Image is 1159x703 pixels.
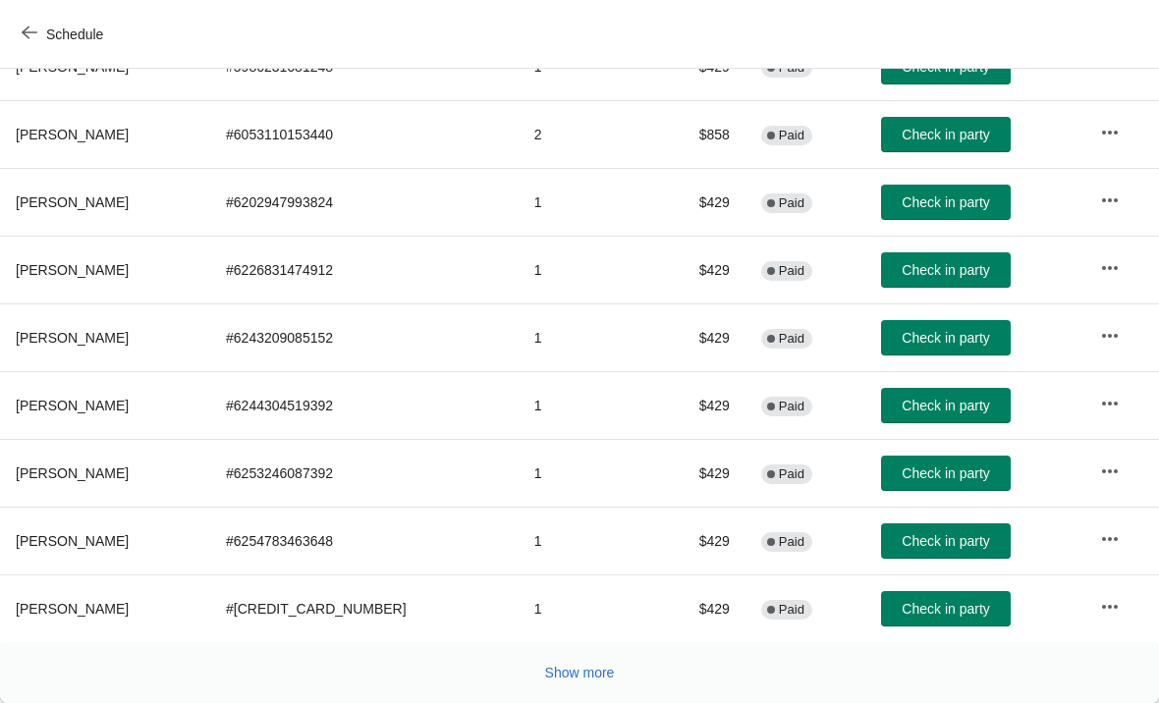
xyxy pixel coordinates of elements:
span: Show more [545,665,615,680]
td: $429 [655,371,745,439]
td: $429 [655,574,745,642]
td: # 6244304519392 [210,371,519,439]
td: $429 [655,236,745,303]
span: Paid [779,534,804,550]
span: [PERSON_NAME] [16,194,129,210]
span: Paid [779,466,804,482]
span: Check in party [902,262,989,278]
td: $429 [655,303,745,371]
button: Check in party [881,320,1011,355]
td: # 6226831474912 [210,236,519,303]
td: $429 [655,507,745,574]
span: Check in party [902,398,989,413]
td: 1 [519,439,655,507]
span: Paid [779,128,804,143]
span: [PERSON_NAME] [16,262,129,278]
span: [PERSON_NAME] [16,127,129,142]
span: [PERSON_NAME] [16,398,129,413]
button: Check in party [881,523,1011,559]
span: Paid [779,331,804,347]
span: Paid [779,263,804,279]
td: # 6202947993824 [210,168,519,236]
span: Schedule [46,27,103,42]
span: Paid [779,602,804,618]
span: [PERSON_NAME] [16,533,129,549]
td: $429 [655,168,745,236]
span: Paid [779,399,804,414]
td: # 6254783463648 [210,507,519,574]
button: Check in party [881,185,1011,220]
td: 1 [519,303,655,371]
td: # 6243209085152 [210,303,519,371]
span: [PERSON_NAME] [16,601,129,617]
span: Check in party [902,533,989,549]
td: 1 [519,236,655,303]
span: Check in party [902,330,989,346]
span: Check in party [902,465,989,481]
td: $429 [655,439,745,507]
td: 2 [519,100,655,168]
td: 1 [519,168,655,236]
td: # [CREDIT_CARD_NUMBER] [210,574,519,642]
span: Check in party [902,601,989,617]
button: Check in party [881,252,1011,288]
span: [PERSON_NAME] [16,465,129,481]
td: 1 [519,574,655,642]
td: 1 [519,507,655,574]
button: Check in party [881,591,1011,626]
button: Show more [537,655,623,690]
button: Check in party [881,456,1011,491]
span: Paid [779,195,804,211]
td: $858 [655,100,745,168]
button: Check in party [881,388,1011,423]
span: [PERSON_NAME] [16,330,129,346]
td: 1 [519,371,655,439]
td: # 6253246087392 [210,439,519,507]
button: Check in party [881,117,1011,152]
span: Check in party [902,194,989,210]
button: Schedule [10,17,119,52]
td: # 6053110153440 [210,100,519,168]
span: Check in party [902,127,989,142]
